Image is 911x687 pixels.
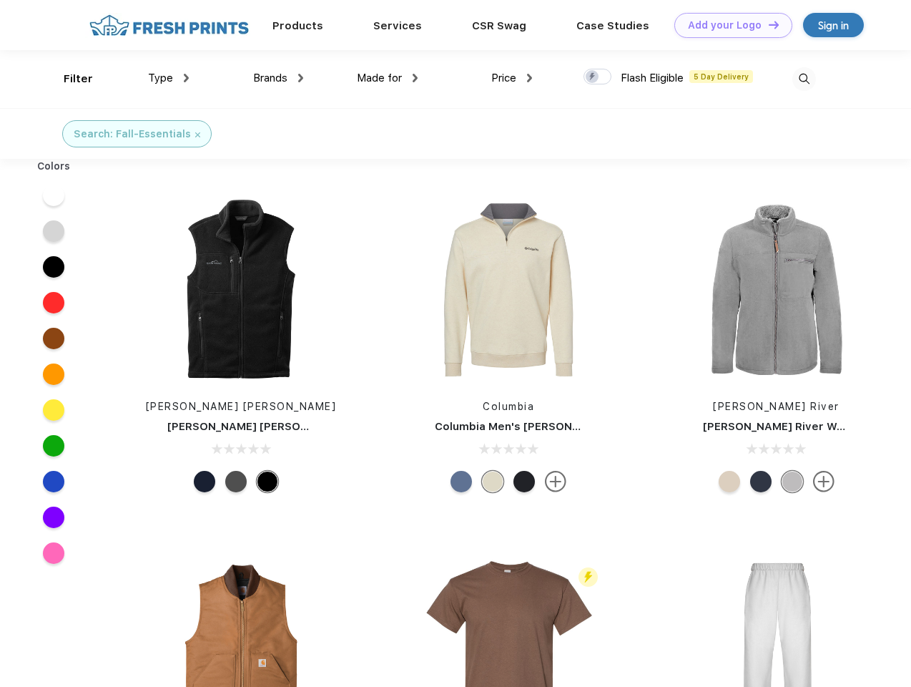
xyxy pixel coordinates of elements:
[64,71,93,87] div: Filter
[527,74,532,82] img: dropdown.png
[719,471,740,492] div: Sand
[818,17,849,34] div: Sign in
[194,471,215,492] div: River Blue Navy
[792,67,816,91] img: desktop_search.svg
[74,127,191,142] div: Search: Fall-Essentials
[167,420,418,433] a: [PERSON_NAME] [PERSON_NAME] Fleece Vest
[413,195,604,385] img: func=resize&h=266
[483,401,534,412] a: Columbia
[621,72,684,84] span: Flash Eligible
[85,13,253,38] img: fo%20logo%202.webp
[225,471,247,492] div: Grey Steel
[148,72,173,84] span: Type
[146,195,336,385] img: func=resize&h=266
[184,74,189,82] img: dropdown.png
[803,13,864,37] a: Sign in
[146,401,337,412] a: [PERSON_NAME] [PERSON_NAME]
[257,471,278,492] div: Black
[681,195,872,385] img: func=resize&h=266
[450,471,472,492] div: Carbon Heather
[750,471,772,492] div: Navy
[491,72,516,84] span: Price
[482,471,503,492] div: Oatmeal Heather
[253,72,287,84] span: Brands
[688,19,762,31] div: Add your Logo
[298,74,303,82] img: dropdown.png
[435,420,762,433] a: Columbia Men's [PERSON_NAME] Mountain Half-Zip Sweater
[413,74,418,82] img: dropdown.png
[26,159,82,174] div: Colors
[357,72,402,84] span: Made for
[545,471,566,492] img: more.svg
[195,132,200,137] img: filter_cancel.svg
[813,471,834,492] img: more.svg
[689,70,753,83] span: 5 Day Delivery
[578,567,598,587] img: flash_active_toggle.svg
[782,471,803,492] div: Light-Grey
[272,19,323,32] a: Products
[769,21,779,29] img: DT
[713,401,839,412] a: [PERSON_NAME] River
[513,471,535,492] div: Black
